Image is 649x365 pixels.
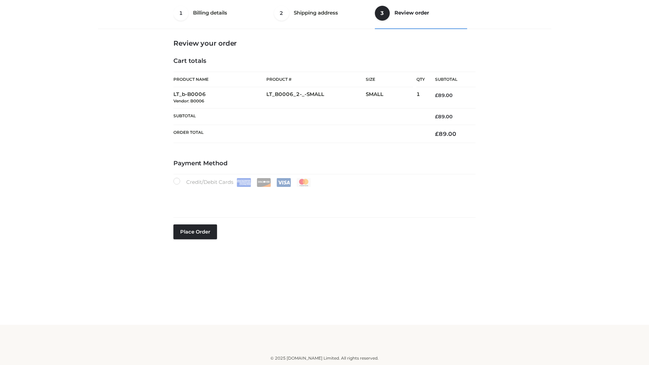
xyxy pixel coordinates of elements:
td: SMALL [366,87,416,108]
td: 1 [416,87,425,108]
th: Size [366,72,413,87]
img: Mastercard [296,178,311,187]
th: Subtotal [173,108,425,125]
img: Visa [277,178,291,187]
span: £ [435,92,438,98]
td: LT_B0006_2-_-SMALL [266,87,366,108]
iframe: Secure payment input frame [172,186,474,210]
h4: Cart totals [173,57,476,65]
span: £ [435,130,439,137]
img: Discover [257,178,271,187]
bdi: 89.00 [435,114,453,120]
h3: Review your order [173,39,476,47]
bdi: 89.00 [435,130,456,137]
div: © 2025 [DOMAIN_NAME] Limited. All rights reserved. [100,355,549,362]
th: Order Total [173,125,425,143]
span: £ [435,114,438,120]
h4: Payment Method [173,160,476,167]
th: Qty [416,72,425,87]
bdi: 89.00 [435,92,453,98]
th: Product Name [173,72,266,87]
img: Amex [237,178,251,187]
label: Credit/Debit Cards [173,178,312,187]
th: Product # [266,72,366,87]
td: LT_b-B0006 [173,87,266,108]
th: Subtotal [425,72,476,87]
small: Vendor: B0006 [173,98,204,103]
button: Place order [173,224,217,239]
